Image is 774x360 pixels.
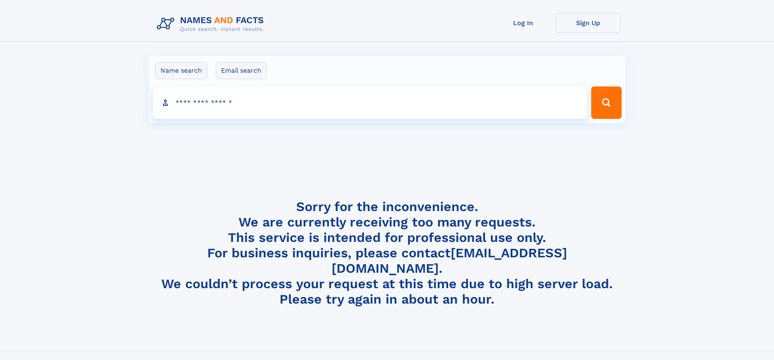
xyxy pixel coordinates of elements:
[153,86,588,119] input: search input
[556,13,621,33] a: Sign Up
[332,245,567,276] a: [EMAIL_ADDRESS][DOMAIN_NAME]
[155,62,207,79] label: Name search
[591,86,621,119] button: Search Button
[216,62,267,79] label: Email search
[154,199,621,307] h4: Sorry for the inconvenience. We are currently receiving too many requests. This service is intend...
[491,13,556,33] a: Log In
[154,13,271,35] img: Logo Names and Facts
